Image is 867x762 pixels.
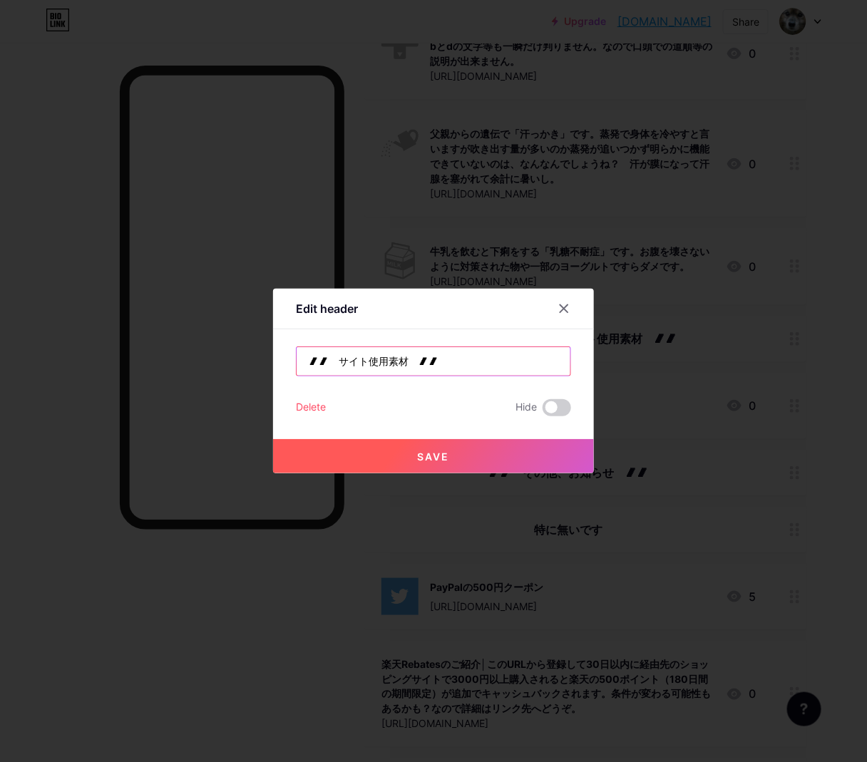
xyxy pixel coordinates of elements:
button: Save [273,439,594,473]
input: Title [297,347,570,376]
div: Delete [296,399,326,416]
div: Edit header [296,300,358,317]
span: Save [418,450,450,463]
span: Hide [515,399,537,416]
